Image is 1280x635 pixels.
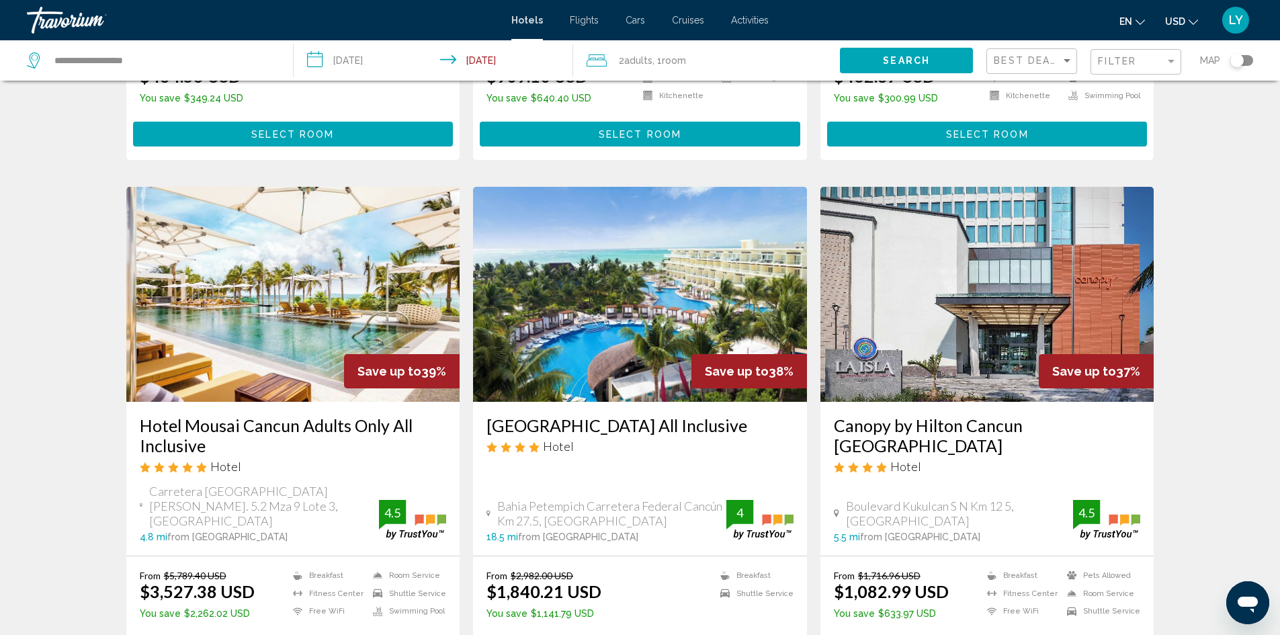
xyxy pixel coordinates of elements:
span: You save [834,608,875,619]
span: 18.5 mi [486,532,518,542]
p: $633.97 USD [834,608,949,619]
span: Select Room [946,129,1029,140]
span: Save up to [357,364,421,378]
button: Select Room [133,122,454,146]
div: 37% [1039,354,1154,388]
a: Cars [626,15,645,26]
button: Toggle map [1220,54,1253,67]
span: LY [1229,13,1243,27]
button: Change currency [1165,11,1198,31]
li: Breakfast [714,570,794,581]
li: Free WiFi [980,605,1060,617]
div: 4 [726,505,753,521]
span: Cruises [672,15,704,26]
li: Free WiFi [286,605,366,617]
span: Carretera [GEOGRAPHIC_DATA][PERSON_NAME]. 5.2 Mza 9 Lote 3, [GEOGRAPHIC_DATA] [149,484,379,528]
li: Room Service [366,570,446,581]
ins: $3,527.38 USD [140,581,255,601]
span: Save up to [705,364,769,378]
div: 4.5 [379,505,406,521]
li: Kitchenette [636,90,715,101]
div: 38% [691,354,807,388]
span: Hotel [210,459,241,474]
span: Map [1200,51,1220,70]
del: $2,982.00 USD [511,570,573,581]
span: Select Room [599,129,681,140]
span: en [1119,16,1132,27]
button: Select Room [480,122,800,146]
span: Search [883,56,930,67]
span: You save [140,608,181,619]
span: You save [140,93,181,103]
a: Select Room [133,125,454,140]
li: Kitchenette [983,90,1062,101]
div: 4 star Hotel [486,439,794,454]
div: 4 star Hotel [834,459,1141,474]
li: Shuttle Service [366,588,446,599]
p: $349.24 USD [140,93,243,103]
a: [GEOGRAPHIC_DATA] All Inclusive [486,415,794,435]
a: Hotels [511,15,543,26]
span: From [834,570,855,581]
img: Hotel image [473,187,807,402]
span: from [GEOGRAPHIC_DATA] [167,532,288,542]
img: Hotel image [126,187,460,402]
p: $2,262.02 USD [140,608,255,619]
p: $300.99 USD [834,93,938,103]
span: Activities [731,15,769,26]
span: Hotel [543,439,574,454]
div: 39% [344,354,460,388]
li: Pets Allowed [1060,570,1140,581]
span: Save up to [1052,364,1116,378]
span: from [GEOGRAPHIC_DATA] [518,532,638,542]
span: Filter [1098,56,1136,67]
span: 2 [619,51,652,70]
button: Travelers: 2 adults, 0 children [573,40,840,81]
li: Breakfast [286,570,366,581]
a: Flights [570,15,599,26]
a: Select Room [480,125,800,140]
li: Swimming Pool [366,605,446,617]
button: Filter [1091,48,1181,76]
span: Room [662,55,686,66]
img: trustyou-badge.svg [1073,500,1140,540]
li: Shuttle Service [714,588,794,599]
span: From [486,570,507,581]
p: $1,141.79 USD [486,608,601,619]
span: 4.8 mi [140,532,167,542]
span: Hotel [890,459,921,474]
a: Travorium [27,7,498,34]
button: Check-in date: Dec 15, 2025 Check-out date: Dec 21, 2025 [294,40,574,81]
li: Fitness Center [980,588,1060,599]
a: Hotel Mousai Cancun Adults Only All Inclusive [140,415,447,456]
span: From [140,570,161,581]
li: Fitness Center [286,588,366,599]
li: Swimming Pool [1062,90,1140,101]
span: from [GEOGRAPHIC_DATA] [860,532,980,542]
button: Select Room [827,122,1148,146]
span: 5.5 mi [834,532,860,542]
span: Bahia Petempich Carretera Federal Cancún Km 27.5, [GEOGRAPHIC_DATA] [497,499,726,528]
a: Canopy by Hilton Cancun [GEOGRAPHIC_DATA] [834,415,1141,456]
button: Change language [1119,11,1145,31]
ins: $1,082.99 USD [834,581,949,601]
li: Breakfast [980,570,1060,581]
span: Boulevard Kukulcan S N Km 12 5, [GEOGRAPHIC_DATA] [846,499,1074,528]
iframe: Button to launch messaging window [1226,581,1269,624]
del: $5,789.40 USD [164,570,226,581]
span: USD [1165,16,1185,27]
p: $640.40 USD [486,93,591,103]
a: Select Room [827,125,1148,140]
del: $1,716.96 USD [858,570,921,581]
img: Hotel image [820,187,1154,402]
span: Select Room [251,129,334,140]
